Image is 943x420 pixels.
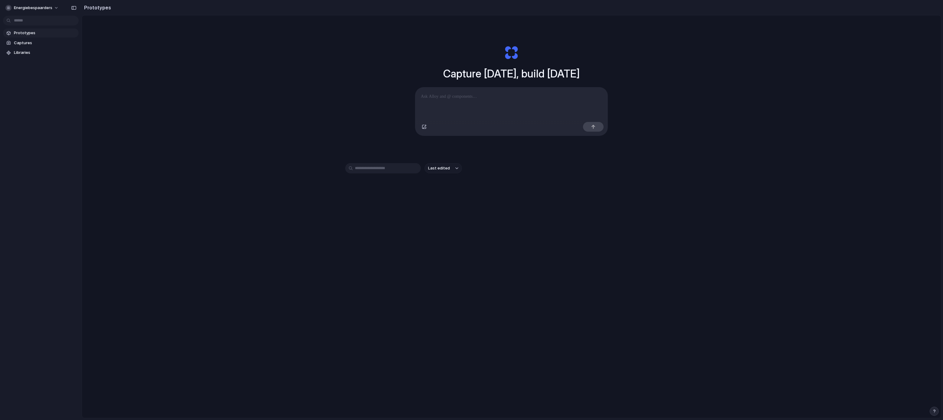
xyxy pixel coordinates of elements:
span: Captures [14,40,76,46]
a: Prototypes [3,28,79,38]
a: Captures [3,38,79,48]
span: Libraries [14,50,76,56]
a: Libraries [3,48,79,57]
h2: Prototypes [82,4,111,11]
h1: Capture [DATE], build [DATE] [443,66,580,82]
span: Last edited [428,165,450,171]
span: energiebespaarders [14,5,52,11]
span: Prototypes [14,30,76,36]
button: energiebespaarders [3,3,62,13]
button: Last edited [424,163,462,173]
